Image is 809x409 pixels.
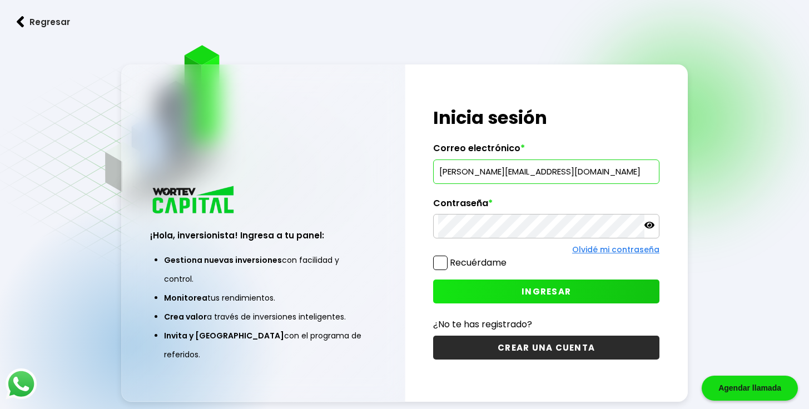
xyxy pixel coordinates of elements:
[433,104,659,131] h1: Inicia sesión
[433,317,659,331] p: ¿No te has registrado?
[433,143,659,159] label: Correo electrónico
[17,16,24,28] img: flecha izquierda
[450,256,507,269] label: Recuérdame
[164,330,284,341] span: Invita y [GEOGRAPHIC_DATA]
[164,288,363,307] li: tus rendimientos.
[433,317,659,360] a: ¿No te has registrado?CREAR UNA CUENTA
[164,292,207,303] span: Monitorea
[164,255,282,266] span: Gestiona nuevas inversiones
[522,286,571,297] span: INGRESAR
[6,368,37,400] img: logos_whatsapp-icon.242b2217.svg
[702,376,798,401] div: Agendar llamada
[164,307,363,326] li: a través de inversiones inteligentes.
[433,336,659,360] button: CREAR UNA CUENTA
[572,244,659,255] a: Olvidé mi contraseña
[150,184,238,217] img: logo_wortev_capital
[433,198,659,215] label: Contraseña
[433,280,659,303] button: INGRESAR
[164,251,363,288] li: con facilidad y control.
[164,311,207,322] span: Crea valor
[438,160,654,183] input: hola@wortev.capital
[164,326,363,364] li: con el programa de referidos.
[150,229,376,242] h3: ¡Hola, inversionista! Ingresa a tu panel:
